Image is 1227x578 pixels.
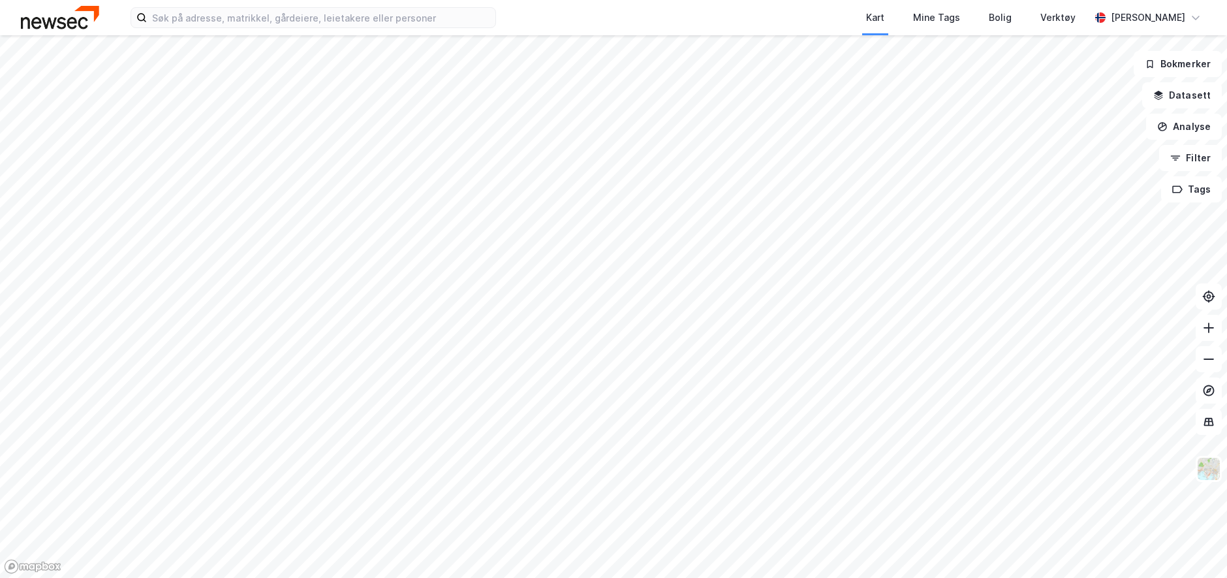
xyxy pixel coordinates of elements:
input: Søk på adresse, matrikkel, gårdeiere, leietakere eller personer [147,8,495,27]
div: [PERSON_NAME] [1111,10,1185,25]
div: Kart [866,10,884,25]
iframe: Chat Widget [1162,515,1227,578]
div: Kontrollprogram for chat [1162,515,1227,578]
div: Verktøy [1040,10,1076,25]
div: Bolig [989,10,1012,25]
div: Mine Tags [913,10,960,25]
img: newsec-logo.f6e21ccffca1b3a03d2d.png [21,6,99,29]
